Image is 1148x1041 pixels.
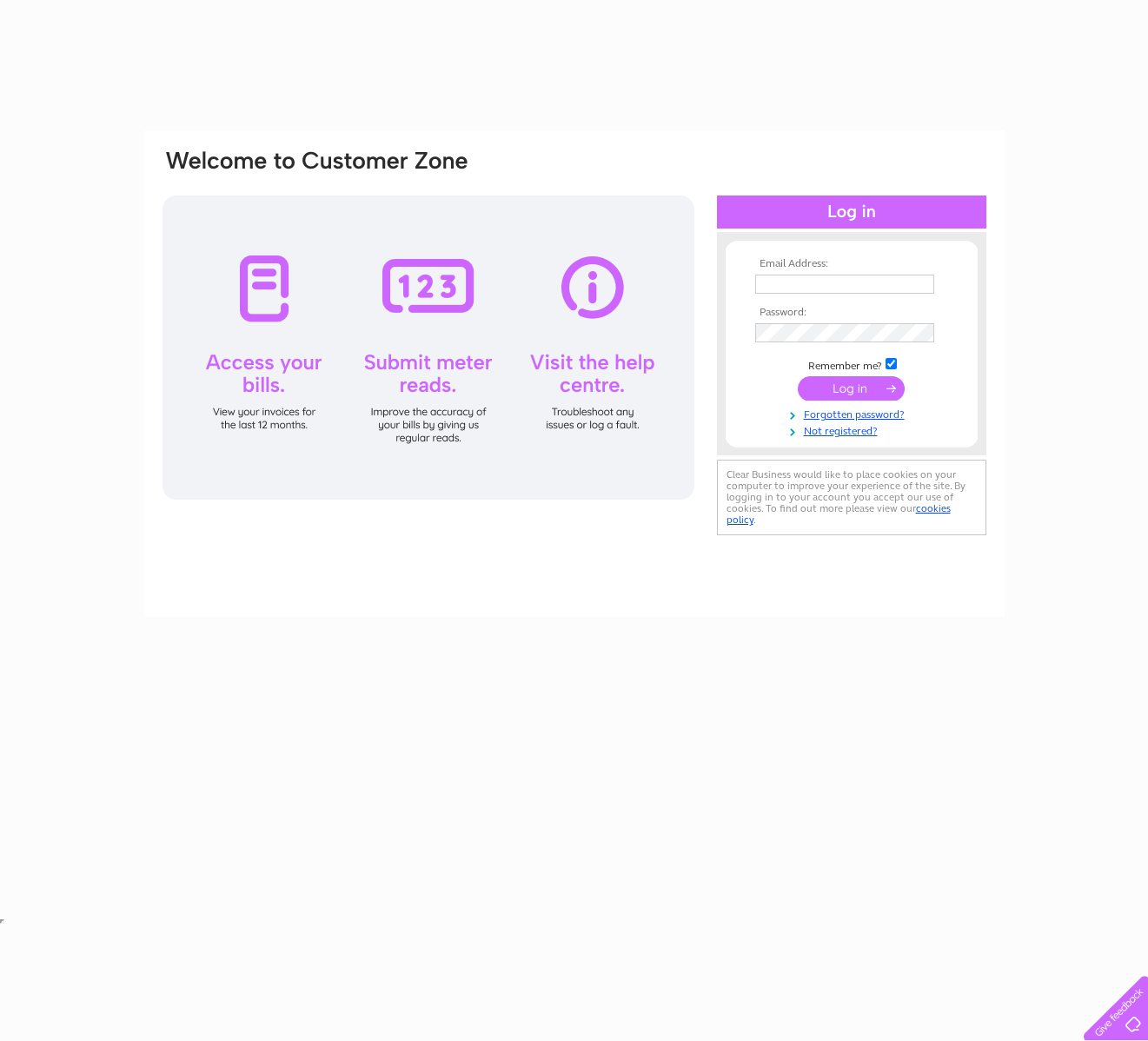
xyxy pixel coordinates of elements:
[755,421,952,438] a: Not registered?
[751,355,952,373] td: Remember me?
[751,307,952,319] th: Password:
[727,502,951,526] a: cookies policy
[717,460,986,535] div: Clear Business would like to place cookies on your computer to improve your experience of the sit...
[755,405,952,421] a: Forgotten password?
[751,258,952,270] th: Email Address:
[798,376,905,401] input: Submit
